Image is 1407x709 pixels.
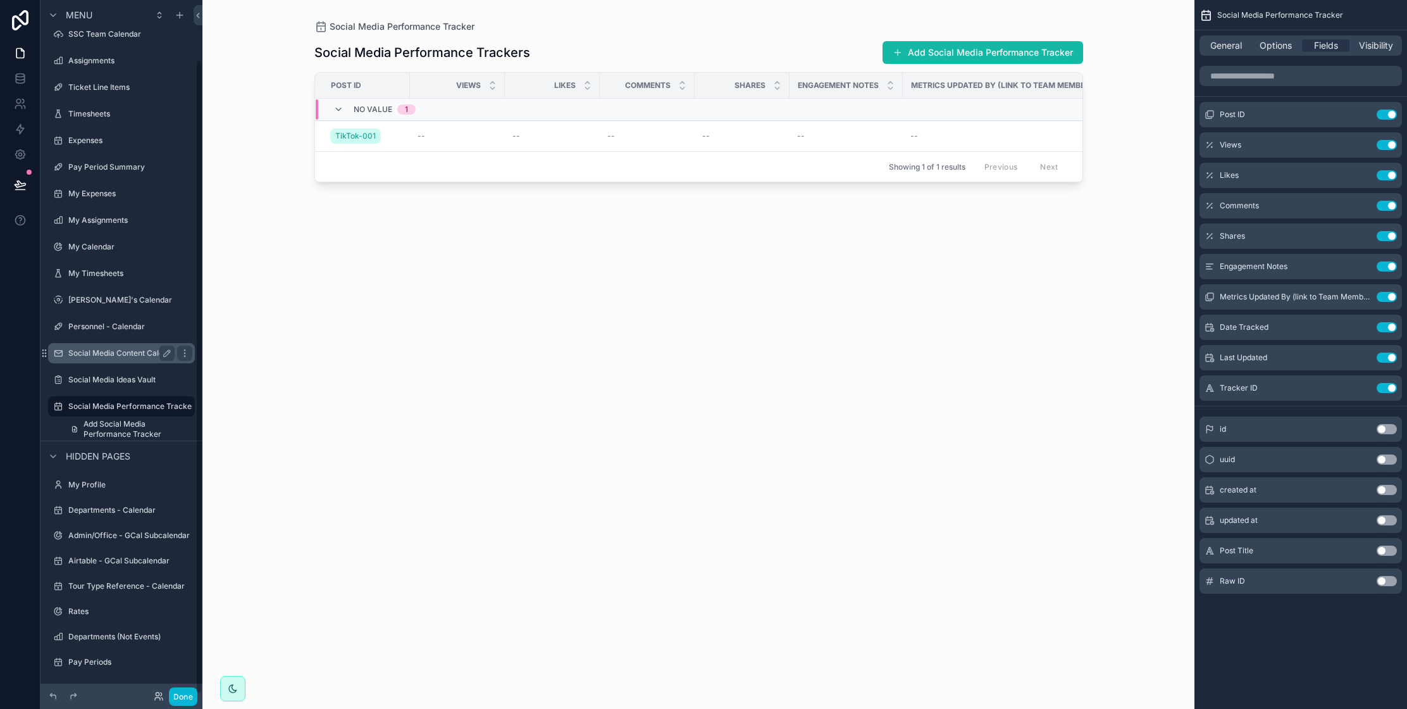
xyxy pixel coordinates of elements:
[66,450,130,463] span: Hidden pages
[68,322,192,332] label: Personnel - Calendar
[48,343,195,363] a: Social Media Content Calendar
[1220,110,1245,120] span: Post ID
[63,419,195,439] a: Add Social Media Performance Tracker
[1220,292,1372,302] span: Metrics Updated By (link to Team Members)
[48,652,195,672] a: Pay Periods
[68,505,192,515] label: Departments - Calendar
[48,551,195,571] a: Airtable - GCal Subcalendar
[48,24,195,44] a: SSC Team Calendar
[734,80,765,91] span: Shares
[48,77,195,97] a: Ticket Line Items
[48,627,195,647] a: Departments (Not Events)
[1220,322,1268,332] span: Date Tracked
[48,290,195,310] a: [PERSON_NAME]'s Calendar
[1220,140,1241,150] span: Views
[48,104,195,124] a: Timesheets
[1217,10,1343,20] span: Social Media Performance Tracker
[48,184,195,204] a: My Expenses
[68,135,192,146] label: Expenses
[1220,170,1239,180] span: Likes
[68,632,192,642] label: Departments (Not Events)
[48,500,195,520] a: Departments - Calendar
[48,263,195,284] a: My Timesheets
[798,80,879,91] span: Engagement Notes
[1220,455,1235,465] span: uuid
[48,475,195,495] a: My Profile
[68,109,192,119] label: Timesheets
[68,556,192,566] label: Airtable - GCal Subcalendar
[1359,39,1393,52] span: Visibility
[66,9,92,22] span: Menu
[405,104,408,115] div: 1
[554,80,576,91] span: Likes
[889,162,965,172] span: Showing 1 of 1 results
[68,215,192,225] label: My Assignments
[68,375,192,385] label: Social Media Ideas Vault
[68,657,192,667] label: Pay Periods
[48,210,195,230] a: My Assignments
[48,157,195,177] a: Pay Period Summary
[1260,39,1292,52] span: Options
[68,29,192,39] label: SSC Team Calendar
[1220,353,1267,363] span: Last Updated
[48,317,195,337] a: Personnel - Calendar
[1210,39,1242,52] span: General
[68,82,192,92] label: Ticket Line Items
[68,581,192,591] label: Tour Type Reference - Calendar
[456,80,481,91] span: Views
[68,268,192,279] label: My Timesheets
[68,162,192,172] label: Pay Period Summary
[48,525,195,546] a: Admin/Office - GCal Subcalendar
[331,80,361,91] span: Post ID
[84,419,187,439] span: Add Social Media Performance Tracker
[48,51,195,71] a: Assignments
[1220,424,1226,434] span: id
[169,687,197,706] button: Done
[68,530,192,541] label: Admin/Office - GCal Subcalendar
[68,401,195,411] label: Social Media Performance Tracker
[68,606,192,617] label: Rates
[48,396,195,417] a: Social Media Performance Tracker
[68,480,192,490] label: My Profile
[1220,201,1259,211] span: Comments
[1220,261,1287,272] span: Engagement Notes
[68,242,192,252] label: My Calendar
[1220,383,1258,393] span: Tracker ID
[48,370,195,390] a: Social Media Ideas Vault
[1220,515,1258,525] span: updated at
[1220,576,1245,586] span: Raw ID
[68,56,192,66] label: Assignments
[68,295,192,305] label: [PERSON_NAME]'s Calendar
[48,130,195,151] a: Expenses
[354,104,392,115] span: No value
[48,576,195,596] a: Tour Type Reference - Calendar
[68,189,192,199] label: My Expenses
[1314,39,1338,52] span: Fields
[48,237,195,257] a: My Calendar
[911,80,1098,91] span: Metrics Updated By (link to Team Members)
[48,601,195,622] a: Rates
[1220,546,1253,556] span: Post Title
[1220,231,1245,241] span: Shares
[68,348,180,358] label: Social Media Content Calendar
[1220,485,1256,495] span: created at
[625,80,671,91] span: Comments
